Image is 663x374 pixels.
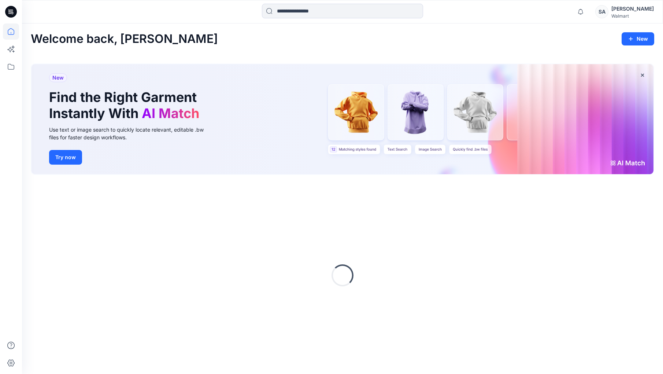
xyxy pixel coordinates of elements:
div: Walmart [611,13,654,19]
span: AI Match [142,105,199,121]
h2: Welcome back, [PERSON_NAME] [31,32,218,46]
button: New [622,32,654,45]
div: SA [595,5,608,18]
h1: Find the Right Garment Instantly With [49,89,203,121]
div: Use text or image search to quickly locate relevant, editable .bw files for faster design workflows. [49,126,214,141]
div: [PERSON_NAME] [611,4,654,13]
span: New [52,73,64,82]
button: Try now [49,150,82,165]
